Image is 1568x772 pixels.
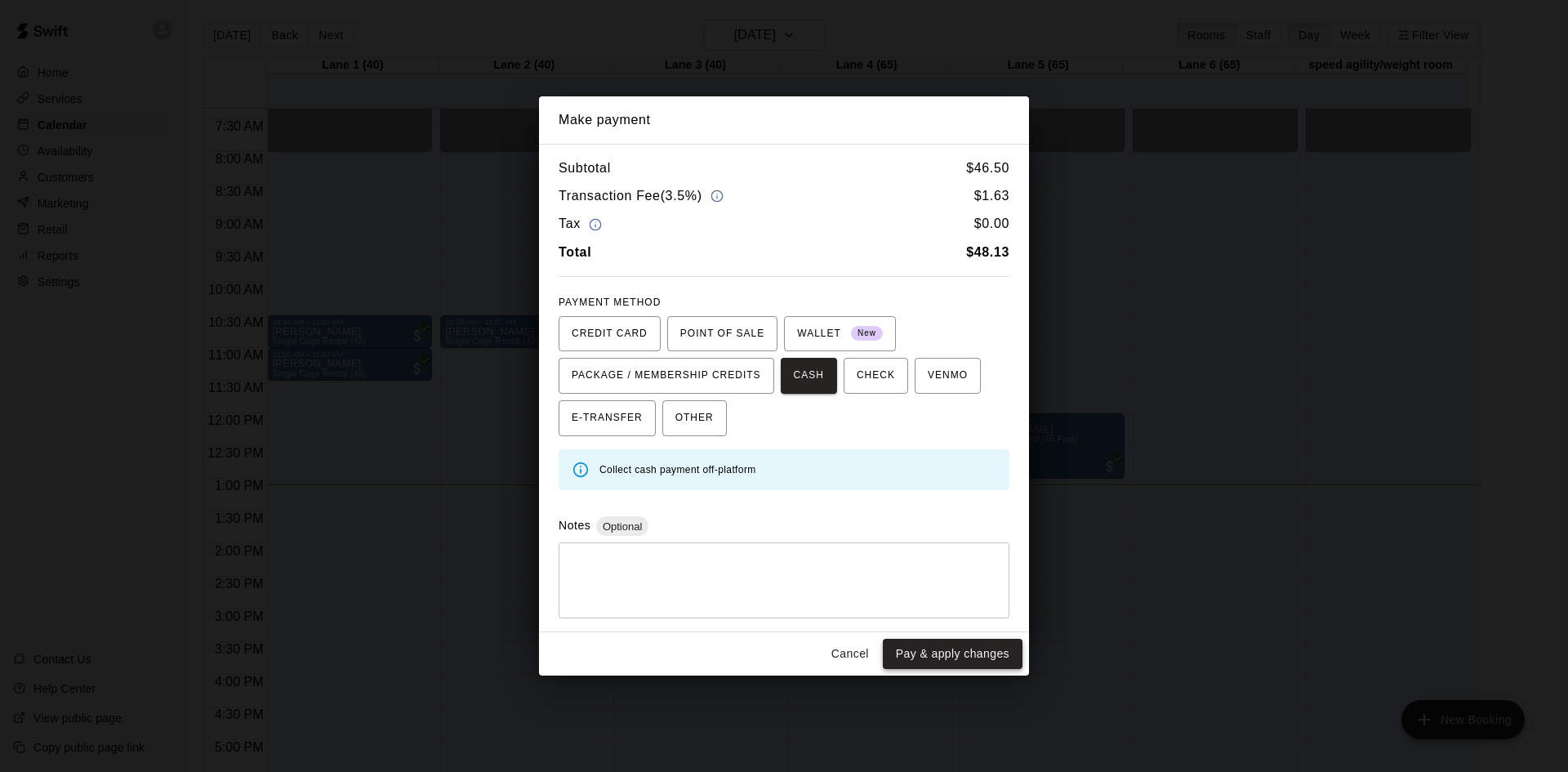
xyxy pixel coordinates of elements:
label: Notes [559,519,590,532]
button: PACKAGE / MEMBERSHIP CREDITS [559,358,774,394]
b: Total [559,245,591,259]
h6: $ 0.00 [974,213,1009,235]
h6: Transaction Fee ( 3.5% ) [559,185,728,208]
button: Cancel [824,639,876,669]
button: WALLET New [784,316,896,352]
span: E-TRANSFER [572,405,643,431]
span: Collect cash payment off-platform [599,464,756,475]
b: $ 48.13 [966,245,1009,259]
h6: Subtotal [559,158,611,179]
span: PAYMENT METHOD [559,297,661,308]
span: CREDIT CARD [572,321,648,347]
button: CREDIT CARD [559,316,661,352]
span: PACKAGE / MEMBERSHIP CREDITS [572,363,761,389]
button: CASH [781,358,837,394]
button: CHECK [844,358,908,394]
h6: Tax [559,213,606,235]
span: POINT OF SALE [680,321,764,347]
button: Pay & apply changes [883,639,1022,669]
span: New [851,323,883,345]
span: Optional [596,520,648,533]
span: OTHER [675,405,714,431]
h6: $ 46.50 [966,158,1009,179]
button: OTHER [662,400,727,436]
span: CHECK [857,363,895,389]
span: WALLET [797,321,883,347]
button: E-TRANSFER [559,400,656,436]
button: VENMO [915,358,981,394]
span: VENMO [928,363,968,389]
h6: $ 1.63 [974,185,1009,208]
button: POINT OF SALE [667,316,777,352]
h2: Make payment [539,96,1029,144]
span: CASH [794,363,824,389]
